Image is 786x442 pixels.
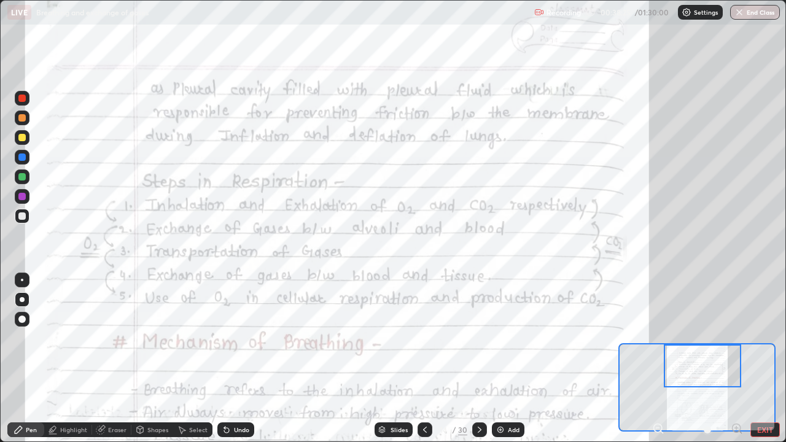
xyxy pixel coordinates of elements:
[189,427,208,433] div: Select
[730,5,780,20] button: End Class
[437,426,449,433] div: 14
[391,427,408,433] div: Slides
[458,424,467,435] div: 30
[26,427,37,433] div: Pen
[496,425,505,435] img: add-slide-button
[60,427,87,433] div: Highlight
[11,7,28,17] p: LIVE
[147,427,168,433] div: Shapes
[734,7,744,17] img: end-class-cross
[508,427,519,433] div: Add
[234,427,249,433] div: Undo
[547,8,581,17] p: Recording
[750,422,780,437] button: EXIT
[694,9,718,15] p: Settings
[36,7,149,17] p: Breathing and exchange of gases
[452,426,456,433] div: /
[682,7,691,17] img: class-settings-icons
[534,7,544,17] img: recording.375f2c34.svg
[108,427,126,433] div: Eraser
